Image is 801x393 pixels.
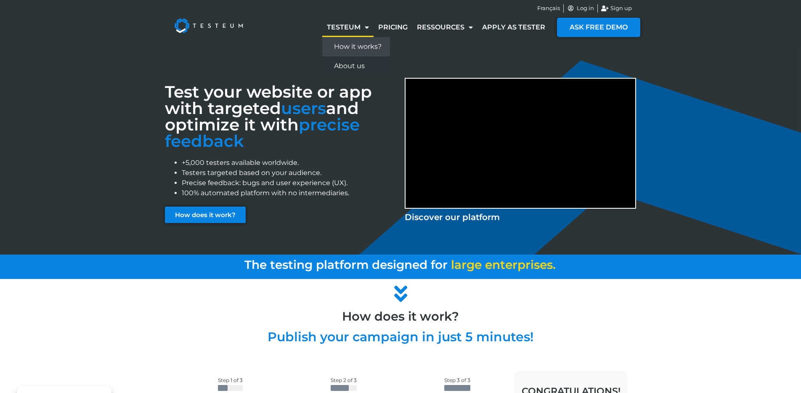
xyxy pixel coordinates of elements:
span: The testing platform designed for [244,258,448,272]
h3: Test your website or app with targeted and optimize it with [165,84,396,149]
li: +5,000 testers available worldwide. [182,158,396,168]
span: Step 2 of 3 [331,377,357,383]
span: Step 3 of 3 [444,377,470,383]
a: How does it work? [165,207,246,223]
a: Apply as tester [477,18,550,37]
a: ASK FREE DEMO [557,18,640,37]
span: Log in [575,4,594,13]
p: Discover our platform [405,211,636,223]
li: Precise feedback: bugs and user experience (UX). [182,178,396,188]
a: Français [537,4,560,13]
span: Step 1 of 3 [218,377,243,383]
h2: How does it work? [161,310,640,322]
h2: Publish your campaign in just 5 minutes! [161,331,640,343]
span: How does it work? [175,212,236,218]
a: Testeum [322,18,374,37]
li: 100% automated platform with no intermediaries. [182,188,396,198]
a: About us [322,56,390,76]
font: precise feedback [165,114,360,151]
ul: Testeum [322,37,390,76]
a: Pricing [374,18,412,37]
li: Testers targeted based on your audience. [182,168,396,178]
nav: Menu [322,18,550,37]
span: Sign up [608,4,632,13]
a: Sign up [601,4,632,13]
span: users [281,98,326,118]
span: ASK FREE DEMO [570,24,628,31]
img: Testeum Logo - Application crowdtesting platform [165,9,252,42]
a: Ressources [412,18,477,37]
iframe: Discover Testeum [406,79,635,208]
a: How it works? [322,37,390,56]
a: Log in [567,4,594,13]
